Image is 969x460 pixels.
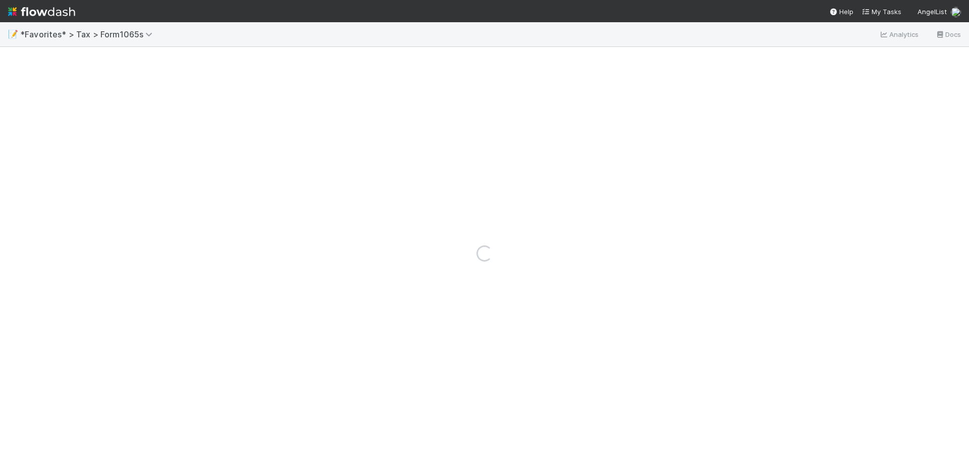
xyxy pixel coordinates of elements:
[951,7,961,17] img: avatar_cfa6ccaa-c7d9-46b3-b608-2ec56ecf97ad.png
[862,8,901,16] span: My Tasks
[20,29,157,39] span: *Favorites* > Tax > Form1065s
[8,3,75,20] img: logo-inverted-e16ddd16eac7371096b0.svg
[862,7,901,17] a: My Tasks
[918,8,947,16] span: AngelList
[829,7,853,17] div: Help
[935,28,961,40] a: Docs
[879,28,919,40] a: Analytics
[8,30,18,38] span: 📝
